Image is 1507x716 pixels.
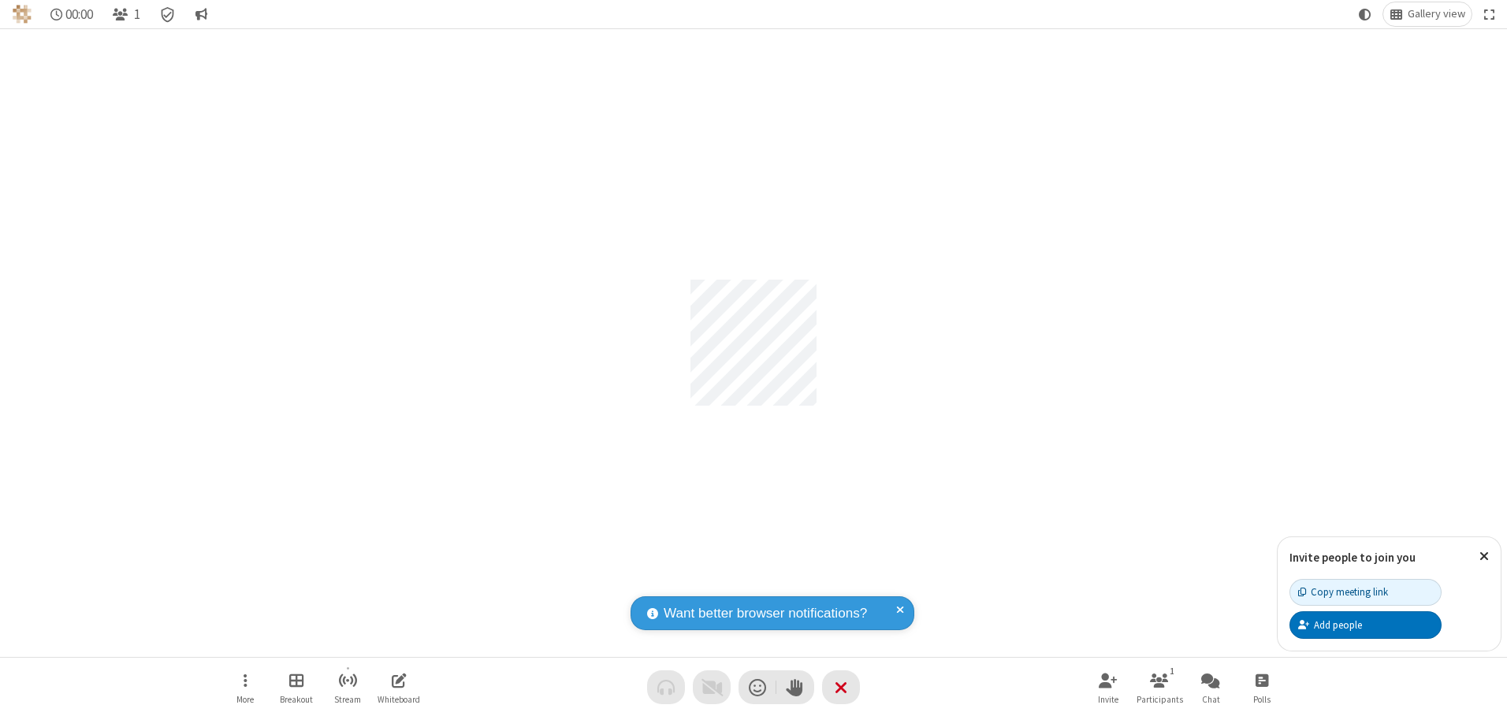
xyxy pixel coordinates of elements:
[664,603,867,624] span: Want better browser notifications?
[1353,2,1378,26] button: Using system theme
[188,2,214,26] button: Conversation
[134,7,140,22] span: 1
[106,2,147,26] button: Open participant list
[65,7,93,22] span: 00:00
[776,670,814,704] button: Raise hand
[1166,664,1179,678] div: 1
[273,665,320,710] button: Manage Breakout Rooms
[1298,584,1388,599] div: Copy meeting link
[1137,695,1183,704] span: Participants
[1187,665,1234,710] button: Open chat
[221,665,269,710] button: Open menu
[44,2,100,26] div: Timer
[1478,2,1501,26] button: Fullscreen
[693,670,731,704] button: Video
[1085,665,1132,710] button: Invite participants (Alt+I)
[1383,2,1472,26] button: Change layout
[324,665,371,710] button: Start streaming
[236,695,254,704] span: More
[1289,579,1442,606] button: Copy meeting link
[378,695,420,704] span: Whiteboard
[13,5,32,24] img: QA Selenium DO NOT DELETE OR CHANGE
[1238,665,1286,710] button: Open poll
[1098,695,1118,704] span: Invite
[1202,695,1220,704] span: Chat
[1408,8,1465,20] span: Gallery view
[153,2,183,26] div: Meeting details Encryption enabled
[375,665,422,710] button: Open shared whiteboard
[280,695,313,704] span: Breakout
[822,670,860,704] button: End or leave meeting
[739,670,776,704] button: Send a reaction
[334,695,361,704] span: Stream
[647,670,685,704] button: Audio problem - check your Internet connection or call by phone
[1136,665,1183,710] button: Open participant list
[1289,611,1442,638] button: Add people
[1253,695,1271,704] span: Polls
[1289,550,1416,565] label: Invite people to join you
[1468,537,1501,576] button: Close popover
